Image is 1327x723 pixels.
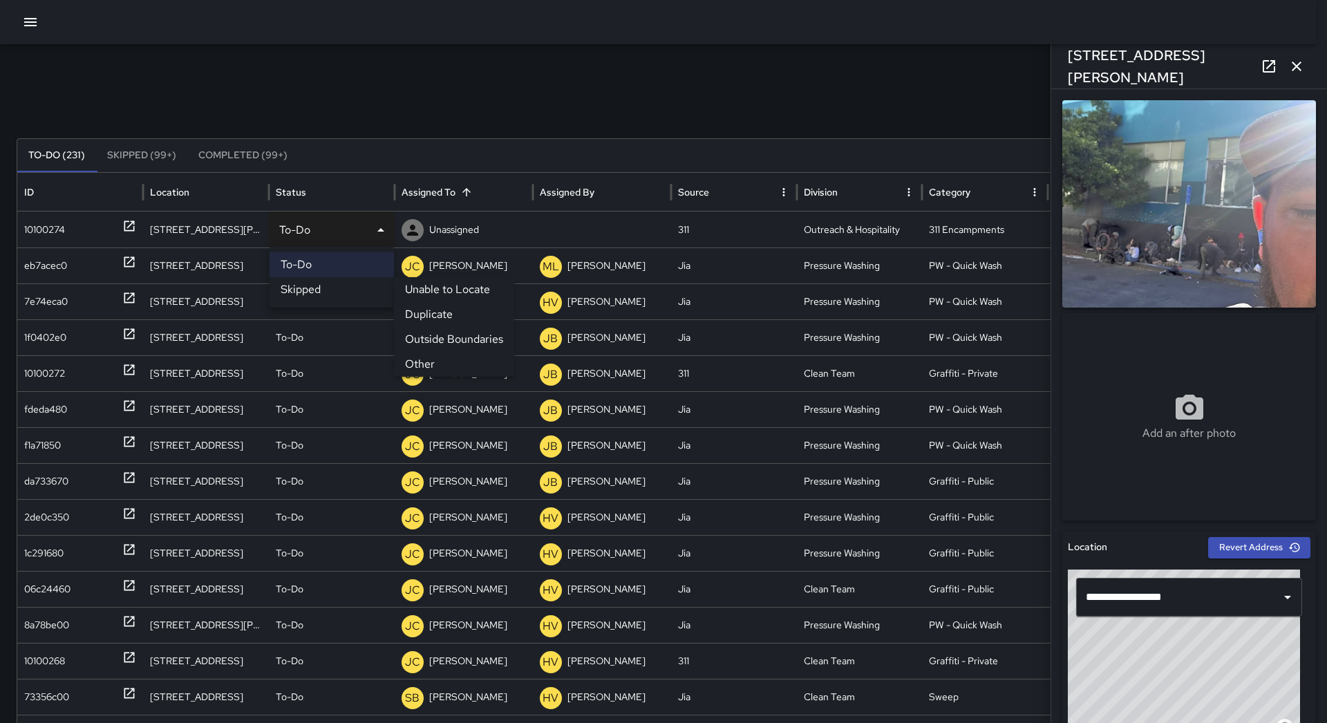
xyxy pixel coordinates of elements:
[394,302,514,327] li: Duplicate
[394,327,514,352] li: Outside Boundaries
[270,252,394,277] li: To-Do
[270,277,394,302] li: Skipped
[394,277,514,302] li: Unable to Locate
[394,352,514,377] li: Other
